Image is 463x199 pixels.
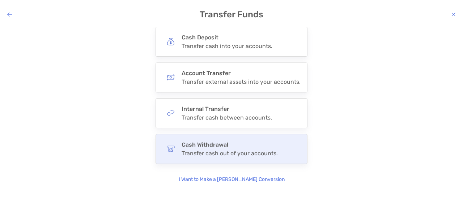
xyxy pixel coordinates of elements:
h4: Internal Transfer [182,105,272,112]
div: Transfer cash out of your accounts. [182,150,278,157]
div: Transfer cash between accounts. [182,114,272,121]
h4: Cash Withdrawal [182,141,278,148]
img: button icon [167,38,175,46]
div: Transfer cash into your accounts. [182,43,272,49]
img: button icon [167,145,175,153]
div: Transfer external assets into your accounts. [182,78,301,85]
h4: Account Transfer [182,70,301,77]
h4: Cash Deposit [182,34,272,41]
img: button icon [167,109,175,117]
p: I Want to Make a [PERSON_NAME] Conversion [179,176,285,183]
img: button icon [167,73,175,81]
